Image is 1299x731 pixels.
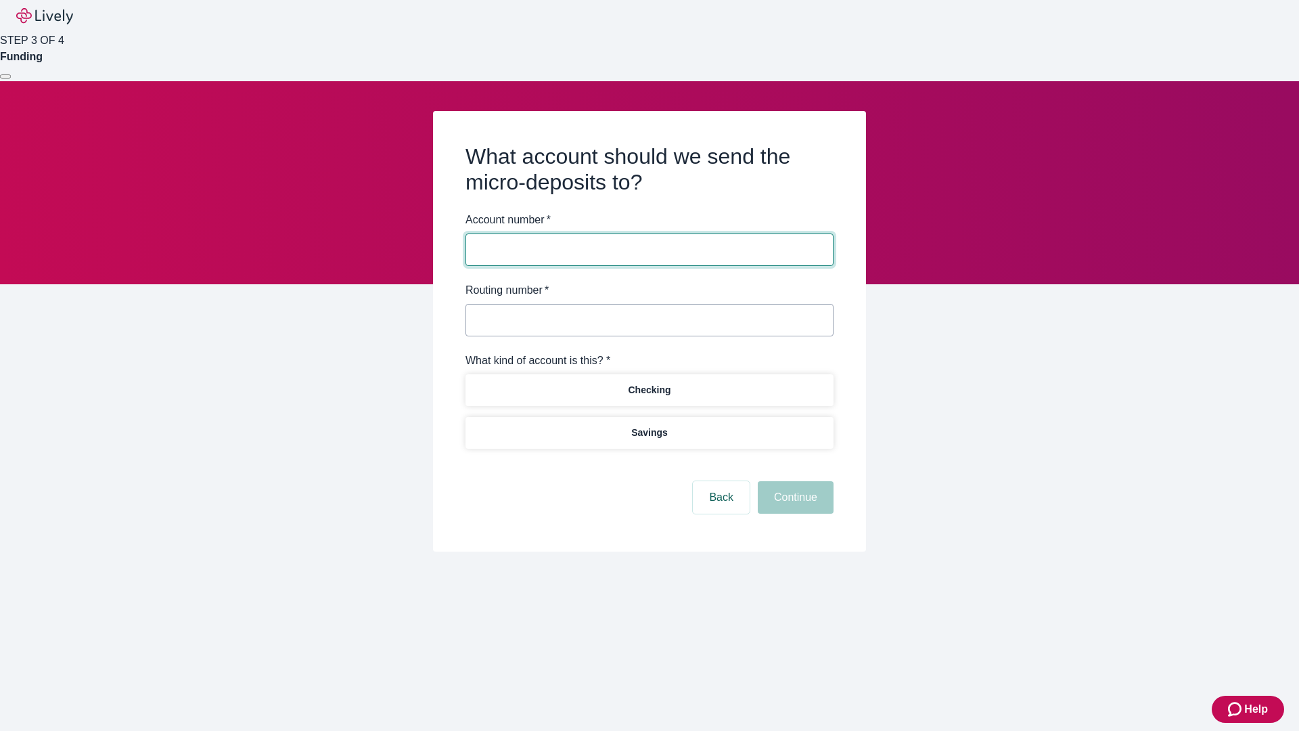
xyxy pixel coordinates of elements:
[631,426,668,440] p: Savings
[465,282,549,298] label: Routing number
[1244,701,1268,717] span: Help
[465,374,834,406] button: Checking
[465,353,610,369] label: What kind of account is this? *
[1228,701,1244,717] svg: Zendesk support icon
[1212,696,1284,723] button: Zendesk support iconHelp
[465,212,551,228] label: Account number
[465,417,834,449] button: Savings
[628,383,670,397] p: Checking
[693,481,750,514] button: Back
[465,143,834,196] h2: What account should we send the micro-deposits to?
[16,8,73,24] img: Lively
